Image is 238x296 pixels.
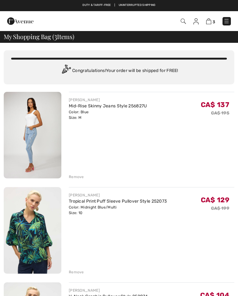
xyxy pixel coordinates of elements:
[69,97,147,103] div: [PERSON_NAME]
[11,65,227,77] div: Congratulations! Your order will be shipped for FREE!
[69,192,167,198] div: [PERSON_NAME]
[206,18,215,25] a: 3
[69,288,148,293] div: [PERSON_NAME]
[4,187,61,274] img: Tropical Print Puff Sleeve Pullover Style 252073
[69,269,84,275] div: Remove
[54,32,57,40] span: 3
[181,19,186,24] img: Search
[69,103,147,109] a: Mid-Rise Skinny Jeans Style 256827U
[206,18,211,24] img: Shopping Bag
[4,92,61,178] img: Mid-Rise Skinny Jeans Style 256827U
[69,199,167,204] a: Tropical Print Puff Sleeve Pullover Style 252073
[211,110,229,116] s: CA$ 195
[213,20,215,24] span: 3
[211,206,229,211] s: CA$ 199
[69,109,147,120] div: Color: Blue Size: M
[69,174,84,180] div: Remove
[7,18,33,24] a: 1ère Avenue
[4,34,74,40] span: My Shopping Bag ( Items)
[201,196,229,204] span: CA$ 129
[223,18,230,24] img: Menu
[60,65,72,77] img: Congratulation2.svg
[69,204,167,216] div: Color: Midnight Blue/Multi Size: 10
[201,101,229,109] span: CA$ 137
[7,15,33,27] img: 1ère Avenue
[193,18,199,25] img: My Info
